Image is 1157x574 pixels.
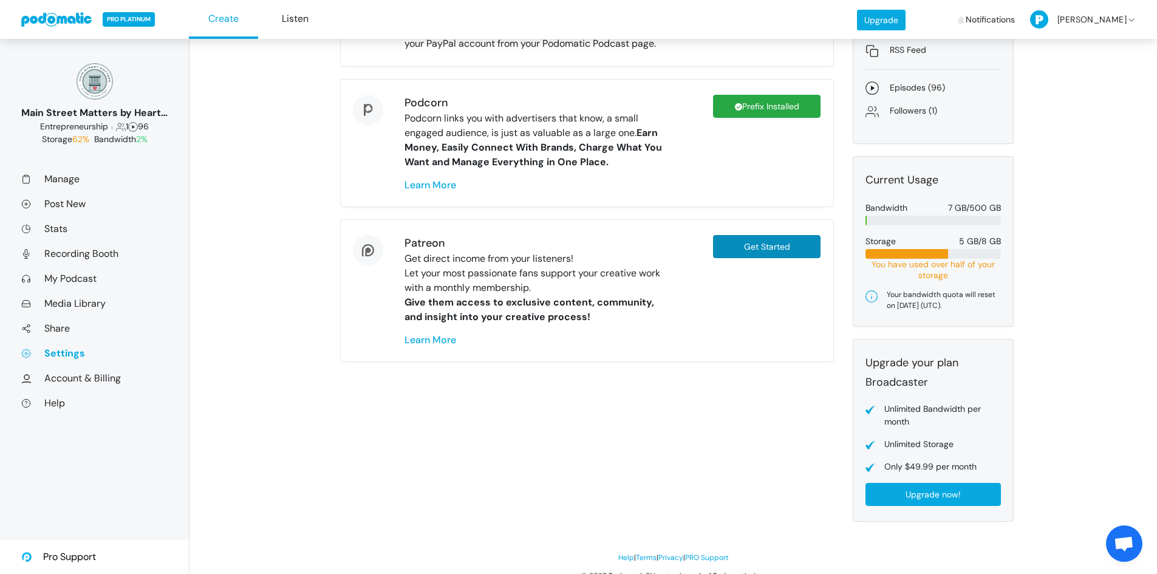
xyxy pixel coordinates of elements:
b: Earn Money, Easily Connect With Brands, Charge What You Want and Manage Everything in One Place. [404,126,662,168]
a: Manage [21,173,168,185]
div: Only $49.99 per month [884,460,977,473]
a: Get Started [713,235,821,258]
div: Broadcaster [865,374,1001,391]
span: Bandwidth [94,134,148,145]
b: Give them access to exclusive content, community, and insight into your creative process! [404,296,654,323]
div: Main Street Matters by Heart on [GEOGRAPHIC_DATA] [21,106,168,120]
div: Current Usage [865,172,1001,188]
div: Podcorn [404,95,664,111]
a: Episodes (96) [865,81,1001,95]
a: Create [189,1,258,39]
span: 62% [72,134,89,145]
a: Privacy [658,553,683,562]
a: Terms [636,553,657,562]
img: check-9e37fc48d24a2c9543874571d864d51ab67253b50965a82f96d5107089f376e3.svg [735,103,742,111]
div: Storage [865,234,896,249]
a: Upgrade now! [865,483,1001,506]
a: Listen [261,1,330,39]
a: Settings [21,347,168,360]
span: PRO PLATINUM [103,12,155,27]
div: Podcorn links you with advertisers that know, a small engaged audience, is just as valuable as a ... [404,111,664,169]
span: Followers [116,121,126,132]
img: patreon-logo-273bac7e79ef49a68fcbcfbaa59bd6d44f55b769be65956ec3871e536cc0d4fe.svg [353,235,383,265]
a: Help [21,397,168,409]
div: 5 GB/8 GB [959,234,1001,249]
a: Open chat [1106,525,1142,562]
a: Help [618,553,634,562]
a: Learn More [404,333,456,346]
div: Unlimited Bandwidth per month [884,403,1001,428]
div: 7 GB/500 GB [948,200,1001,216]
a: PRO Support [685,553,729,562]
div: You have used over half of your storage [865,249,1001,281]
div: Bandwidth [865,200,907,216]
a: Upgrade [857,10,906,30]
div: Patreon [404,235,664,251]
a: Pro Support [21,540,96,574]
a: Media Library [21,297,168,310]
span: [PERSON_NAME] [1057,2,1127,38]
span: Notifications [966,2,1015,38]
img: P-50-ab8a3cff1f42e3edaa744736fdbd136011fc75d0d07c0e6946c3d5a70d29199b.png [1030,10,1048,29]
a: My Podcast [21,272,168,285]
a: Account & Billing [21,372,168,384]
img: 150x150_17130234.png [77,63,113,100]
a: Share [21,322,168,335]
a: Followers (1) [865,104,1001,118]
div: Unlimited Storage [884,438,954,451]
span: Storage [42,134,92,145]
a: RSS Feed [865,44,1001,57]
div: | | | [189,548,1157,567]
div: Your bandwidth quota will reset on [DATE] (UTC). [887,289,1001,311]
a: Recording Booth [21,247,168,260]
div: Upgrade your plan [865,355,1001,371]
div: 1 96 [21,120,168,133]
a: Stats [21,222,168,235]
a: Prefix Installed [713,95,821,118]
a: [PERSON_NAME] [1030,2,1136,38]
span: Episodes [128,121,138,132]
span: Business: Entrepreneurship [40,121,108,132]
a: Learn More [404,179,456,191]
img: podcorn-logo-f83eecbefb8a3f85197c5c1777030d695c148115d0799db592bab2f0c9af1d87.svg [353,95,383,125]
span: 2% [136,134,148,145]
a: Post New [21,197,168,210]
div: Get direct income from your listeners! Let your most passionate fans support your creative work w... [404,251,664,324]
